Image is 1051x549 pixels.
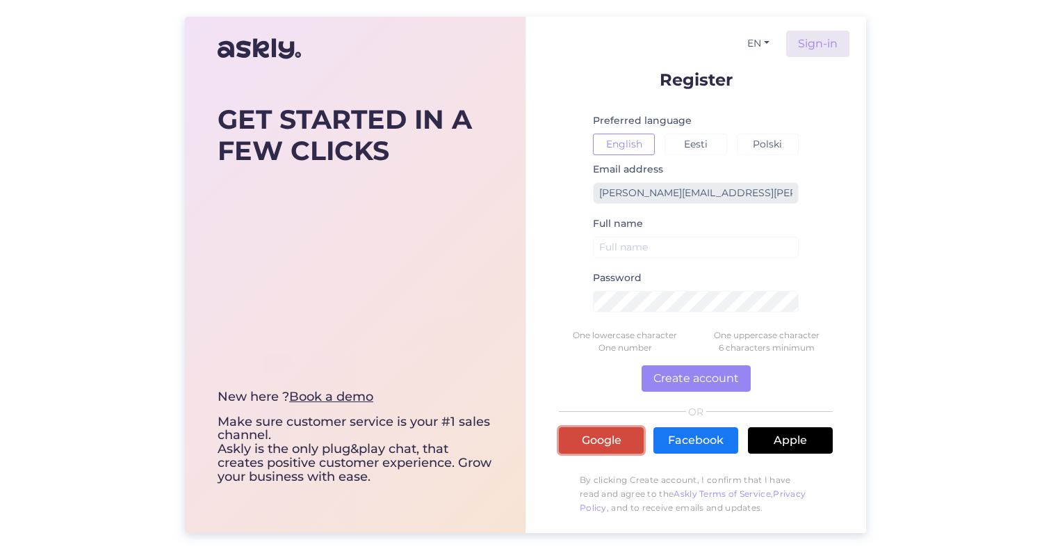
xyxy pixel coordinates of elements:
img: Askly [218,32,301,65]
div: 6 characters minimum [696,342,838,354]
button: EN [742,33,775,54]
a: Facebook [653,427,738,454]
div: One number [554,342,696,354]
a: Apple [748,427,833,454]
label: Email address [593,162,663,177]
button: Polski [737,134,799,155]
button: English [593,134,655,155]
span: OR [686,407,706,417]
button: Eesti [665,134,726,155]
div: New here ? [218,390,493,404]
a: Google [559,427,644,454]
label: Preferred language [593,113,692,128]
a: Book a demo [289,389,373,404]
div: Make sure customer service is your #1 sales channel. Askly is the only plug&play chat, that creat... [218,390,493,484]
div: One uppercase character [696,329,838,342]
p: Register [559,71,833,88]
div: One lowercase character [554,329,696,342]
a: Sign-in [786,31,849,57]
input: Enter email [593,182,799,204]
input: Full name [593,237,799,258]
div: GET STARTED IN A FEW CLICKS [218,104,493,167]
label: Full name [593,216,643,231]
a: Privacy Policy [580,488,806,513]
a: Askly Terms of Service [674,488,771,499]
label: Password [593,271,642,285]
button: Create account [642,365,751,392]
p: By clicking Create account, I confirm that I have read and agree to the , , and to receive emails... [559,466,833,522]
